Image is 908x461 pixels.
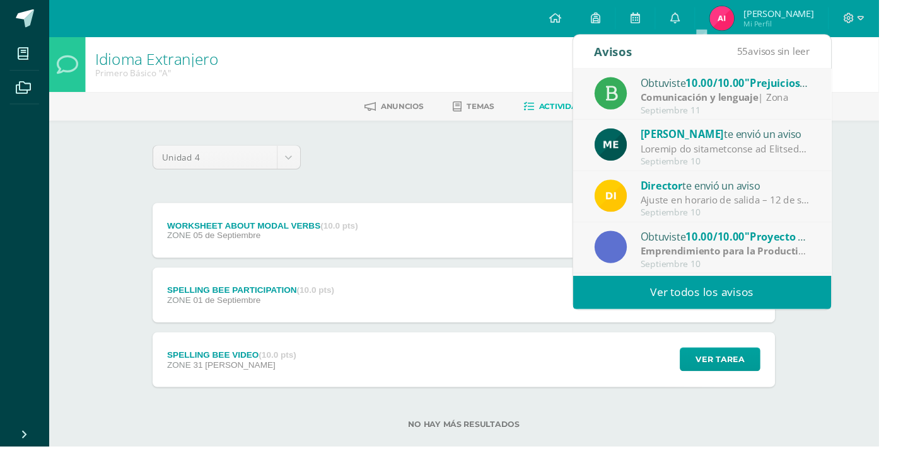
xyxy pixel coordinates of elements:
[200,372,285,382] span: 31 [PERSON_NAME]
[376,100,438,120] a: Anuncios
[661,253,837,267] div: | zona
[733,6,759,31] img: 3db52edbe12f26b11aa9c9bba41fa6ee.png
[173,238,197,248] span: ZONE
[173,372,197,382] span: ZONE
[661,130,837,147] div: te envió un aviso
[719,360,769,383] span: Ver tarea
[468,100,511,120] a: Temas
[541,100,612,120] a: Actividades
[306,295,345,305] strong: (10.0 pts)
[200,305,270,315] span: 01 de Septiembre
[702,359,786,384] button: Ver tarea
[98,69,226,81] div: Primero Básico 'A'
[158,151,310,174] a: Unidad 4
[592,285,859,319] a: Ver todos los avisos
[393,105,438,115] span: Anuncios
[661,132,748,146] span: [PERSON_NAME]
[98,52,226,69] h1: Idioma Extranjero
[614,186,648,219] img: f0b35651ae50ff9c693c4cbd3f40c4bb.png
[661,253,852,266] strong: Emprendimiento para la Productividad
[762,46,773,60] span: 55
[708,79,769,93] span: 10.00/10.00
[168,151,277,174] span: Unidad 4
[762,46,837,60] span: avisos sin leer
[661,215,837,225] div: Septiembre 10
[661,94,783,108] strong: Comunicación y lenguaje
[661,185,705,199] span: Director
[200,238,270,248] span: 05 de Septiembre
[769,79,908,93] span: "Prejuicios y estereotipos"
[173,228,370,238] div: WORKSHEET ABOUT MODAL VERBS
[768,8,841,20] span: [PERSON_NAME]
[768,19,841,30] span: Mi Perfil
[173,305,197,315] span: ZONE
[614,36,653,71] div: Avisos
[661,162,837,173] div: Septiembre 10
[661,200,837,214] div: Ajuste en horario de salida – 12 de septiembre : Estimados Padres de Familia, Debido a las activi...
[661,94,837,108] div: | Zona
[661,77,837,94] div: Obtuviste en
[614,133,648,166] img: e5319dee200a4f57f0a5ff00aaca67bb.png
[661,236,837,253] div: Obtuviste en
[173,295,346,305] div: SPELLING BEE PARTICIPATION
[708,237,769,252] span: 10.00/10.00
[482,105,511,115] span: Temas
[661,183,837,200] div: te envió un aviso
[661,109,837,120] div: Septiembre 11
[331,228,370,238] strong: (10.0 pts)
[661,268,837,278] div: Septiembre 10
[661,147,837,161] div: Proceso de mejoramiento de Lenguaje y Lectura: Buenas tardes respetables padres de familia y estu...
[267,361,306,372] strong: (10.0 pts)
[98,50,226,71] a: Idioma Extranjero
[173,361,306,372] div: SPELLING BEE VIDEO
[158,434,801,443] label: No hay más resultados
[769,237,859,252] span: "Proyecto social"
[557,105,612,115] span: Actividades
